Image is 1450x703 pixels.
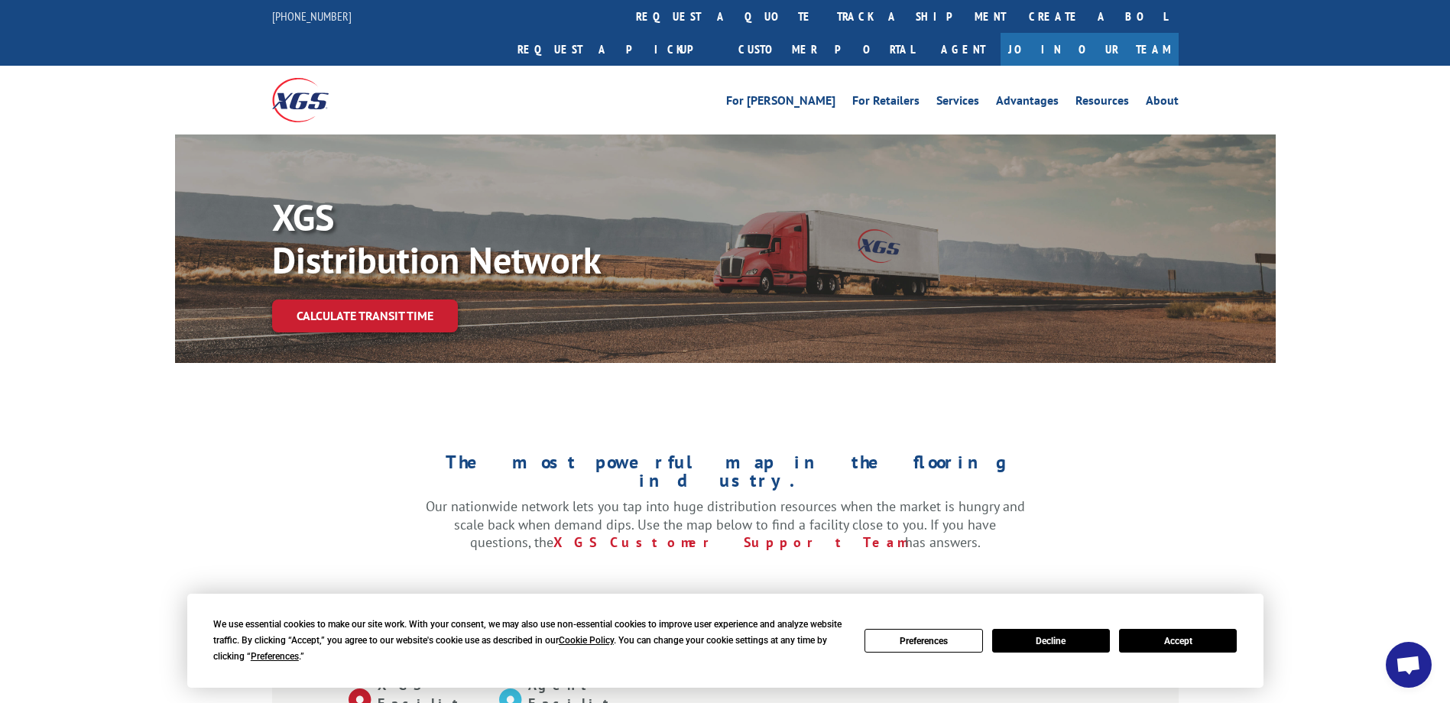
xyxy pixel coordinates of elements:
a: [PHONE_NUMBER] [272,8,352,24]
a: For Retailers [852,95,920,112]
button: Preferences [864,629,982,653]
p: XGS Distribution Network [272,196,731,281]
a: Open chat [1386,642,1432,688]
span: Cookie Policy [559,635,614,646]
p: Our nationwide network lets you tap into huge distribution resources when the market is hungry an... [426,497,1025,552]
button: Accept [1119,629,1237,653]
a: Calculate transit time [272,300,458,332]
a: Agent [926,33,1001,66]
a: Join Our Team [1001,33,1179,66]
span: Preferences [251,651,299,662]
a: Advantages [996,95,1059,112]
a: Customer Portal [727,33,926,66]
div: We use essential cookies to make our site work. With your consent, we may also use non-essential ... [213,617,846,665]
a: Resources [1075,95,1129,112]
a: Services [936,95,979,112]
a: Request a pickup [506,33,727,66]
a: For [PERSON_NAME] [726,95,835,112]
button: Decline [992,629,1110,653]
div: Cookie Consent Prompt [187,594,1263,688]
h1: The most powerful map in the flooring industry. [426,453,1025,497]
a: XGS Customer Support Team [553,533,905,551]
a: About [1146,95,1179,112]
